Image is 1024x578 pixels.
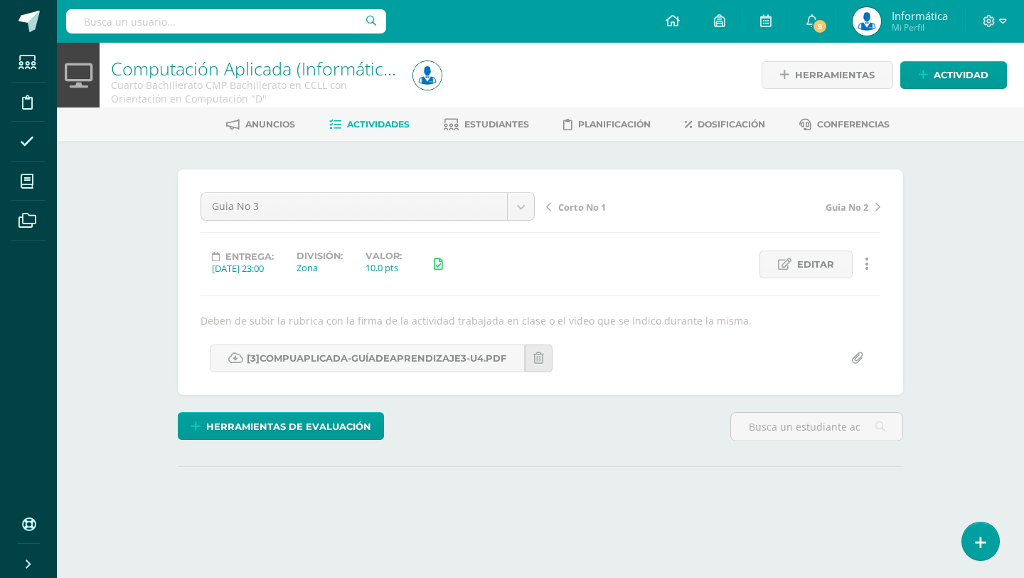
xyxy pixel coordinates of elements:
a: Guia No 3 [201,193,534,220]
label: Valor: [366,251,402,261]
a: Dosificación [685,113,765,136]
span: Guia No 3 [212,193,496,220]
a: Estudiantes [444,113,529,136]
a: Corto No 1 [546,199,713,214]
span: Anuncios [245,119,295,130]
a: Herramientas de evaluación [178,412,384,440]
a: Computación Aplicada (Informática) [111,56,398,80]
span: Entrega: [225,251,274,262]
a: Planificación [563,113,651,136]
a: Actividades [329,113,410,136]
span: 9 [812,19,828,34]
div: 10.0 pts [366,261,402,274]
input: Busca un estudiante aquí... [731,413,902,441]
span: Editar [797,251,834,278]
div: Cuarto Bachillerato CMP Bachillerato en CCLL con Orientación en Computación 'D' [111,78,396,105]
h1: Computación Aplicada (Informática) [111,58,396,78]
div: Deben de subir la rubrica con la firma de la actividad trabajada en clase o el video que se indic... [195,314,886,327]
a: [3]CompuAplicada-GuíaDeAprendizaje3-U4.pdf [210,345,525,372]
span: Dosificación [698,119,765,130]
span: Conferencias [817,119,890,130]
input: Busca un usuario... [66,9,386,33]
span: Estudiantes [464,119,529,130]
div: Zona [297,261,343,274]
a: Conferencias [799,113,890,136]
div: [DATE] 23:00 [212,262,274,275]
a: Herramientas [762,61,893,89]
a: Anuncios [226,113,295,136]
span: Actividades [347,119,410,130]
span: Informática [892,9,948,23]
a: Actividad [900,61,1007,89]
img: da59f6ea21f93948affb263ca1346426.png [853,7,881,36]
img: da59f6ea21f93948affb263ca1346426.png [413,61,442,90]
span: Herramientas de evaluación [206,414,371,440]
label: División: [297,251,343,261]
a: Guia No 2 [713,199,880,214]
span: Guia No 2 [826,201,868,214]
span: Mi Perfil [892,21,948,33]
span: Actividad [934,62,988,88]
span: Corto No 1 [558,201,606,214]
span: Herramientas [795,62,875,88]
span: Planificación [578,119,651,130]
